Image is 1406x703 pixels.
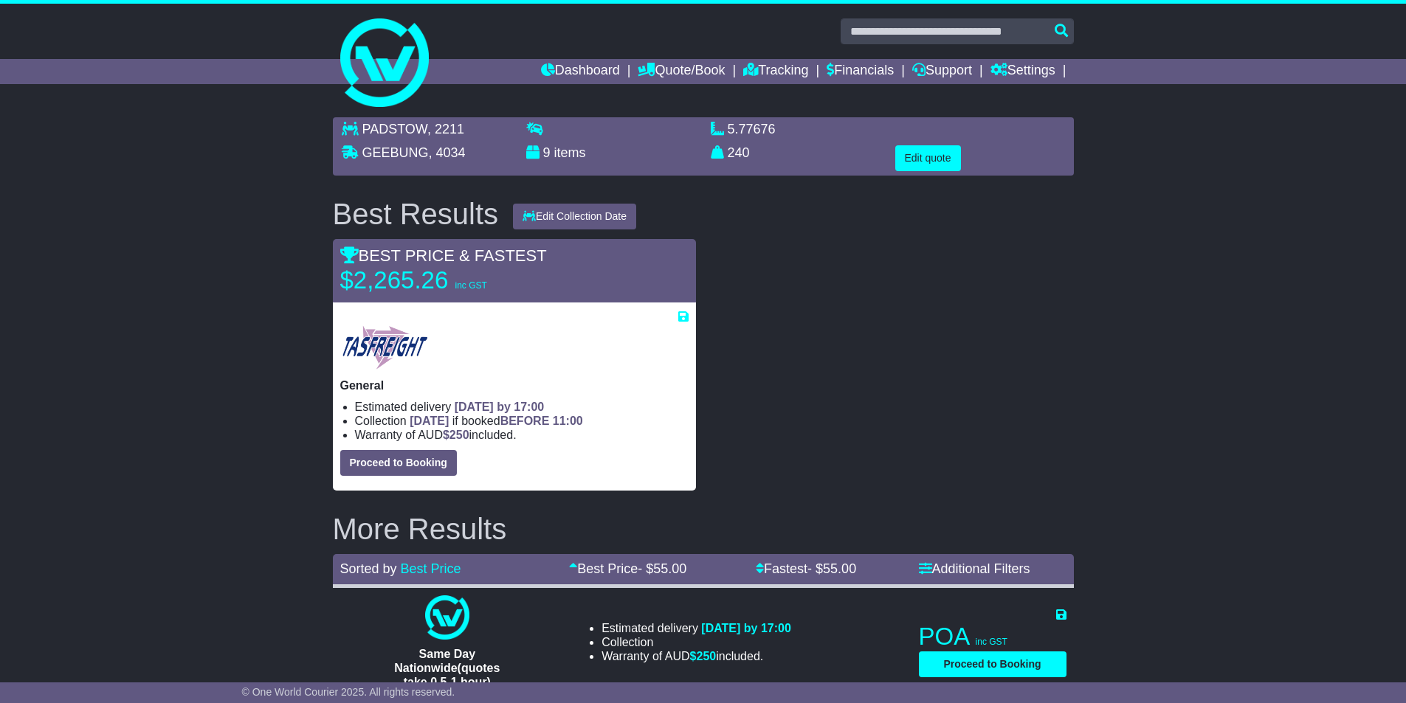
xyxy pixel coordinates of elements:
a: Settings [990,59,1055,84]
a: Dashboard [541,59,620,84]
span: [DATE] by 17:00 [701,622,791,634]
a: Financials [827,59,894,84]
a: Quote/Book [638,59,725,84]
span: , 2211 [427,122,464,136]
span: - $ [807,561,856,576]
span: 250 [697,650,717,662]
button: Edit Collection Date [513,204,636,229]
img: One World Courier: Same Day Nationwide(quotes take 0.5-1 hour) [425,595,469,640]
img: Tasfreight: General [340,324,430,371]
span: 250 [449,429,469,441]
li: Warranty of AUD included. [355,428,689,442]
span: 11:00 [553,415,583,427]
p: POA [919,622,1066,651]
a: Best Price- $55.00 [569,561,686,576]
a: Support [912,59,972,84]
span: inc GST [455,280,486,291]
span: PADSTOW [362,122,427,136]
span: [DATE] [410,415,449,427]
span: , 4034 [429,145,466,160]
a: Fastest- $55.00 [756,561,856,576]
span: 9 [543,145,551,160]
a: Additional Filters [919,561,1030,576]
p: General [340,378,689,392]
li: Estimated delivery [602,621,791,635]
div: Best Results [325,198,506,230]
span: 55.00 [823,561,856,576]
li: Warranty of AUD included. [602,649,791,663]
li: Estimated delivery [355,400,689,414]
span: BEFORE [500,415,550,427]
button: Proceed to Booking [919,651,1066,677]
li: Collection [602,635,791,649]
li: Collection [355,414,689,428]
span: $ [443,429,469,441]
p: $2,265.26 [340,266,525,295]
span: items [554,145,586,160]
span: $ [690,650,717,662]
span: - $ [638,561,686,576]
span: [DATE] by 17:00 [455,401,545,413]
span: Same Day Nationwide(quotes take 0.5-1 hour) [394,648,500,688]
button: Edit quote [895,145,961,171]
span: GEEBUNG [362,145,429,160]
span: 240 [728,145,750,160]
span: 5.77676 [728,122,776,136]
span: 55.00 [653,561,686,576]
span: Sorted by [340,561,397,576]
span: if booked [410,415,582,427]
span: BEST PRICE & FASTEST [340,246,547,265]
span: inc GST [976,637,1007,647]
span: © One World Courier 2025. All rights reserved. [242,686,455,698]
a: Best Price [401,561,461,576]
a: Tracking [743,59,808,84]
h2: More Results [333,513,1074,545]
button: Proceed to Booking [340,450,457,476]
